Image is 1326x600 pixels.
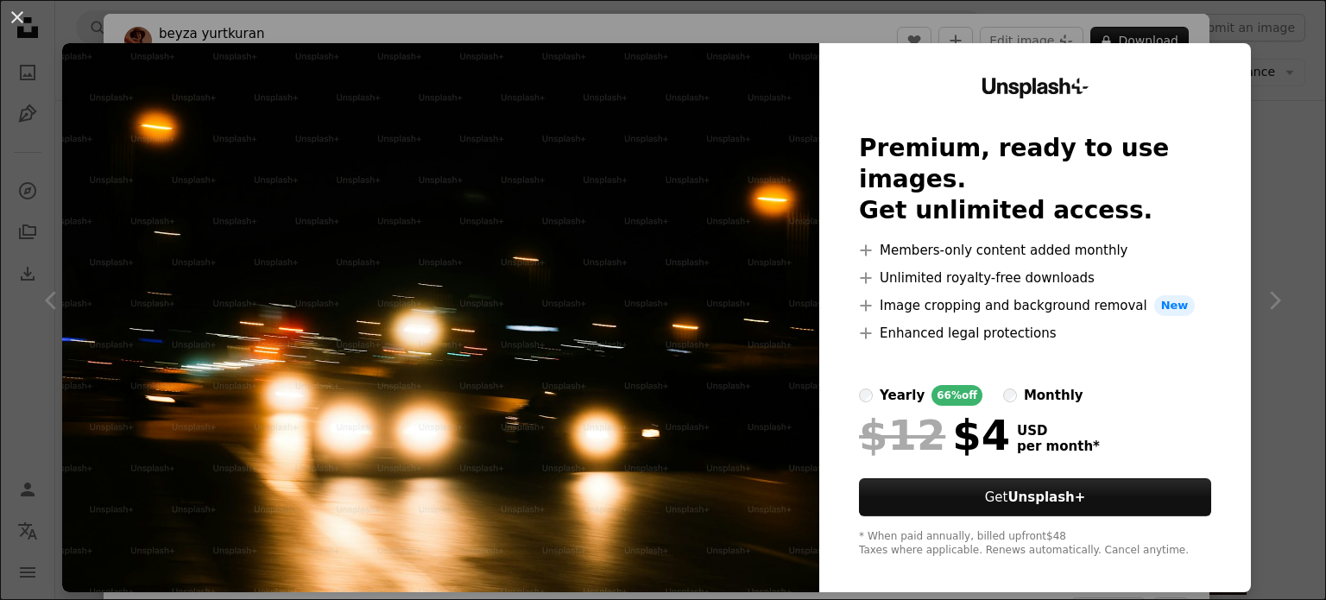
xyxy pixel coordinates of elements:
input: yearly66%off [859,388,873,402]
span: USD [1017,423,1100,439]
div: monthly [1024,385,1083,406]
div: * When paid annually, billed upfront $48 Taxes where applicable. Renews automatically. Cancel any... [859,530,1211,558]
li: Members-only content added monthly [859,240,1211,261]
strong: Unsplash+ [1007,489,1085,505]
span: New [1154,295,1196,316]
span: per month * [1017,439,1100,454]
li: Unlimited royalty-free downloads [859,268,1211,288]
h2: Premium, ready to use images. Get unlimited access. [859,133,1211,226]
li: Enhanced legal protections [859,323,1211,344]
span: $12 [859,413,945,458]
div: yearly [880,385,925,406]
div: 66% off [931,385,982,406]
li: Image cropping and background removal [859,295,1211,316]
div: $4 [859,413,1010,458]
input: monthly [1003,388,1017,402]
button: GetUnsplash+ [859,478,1211,516]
